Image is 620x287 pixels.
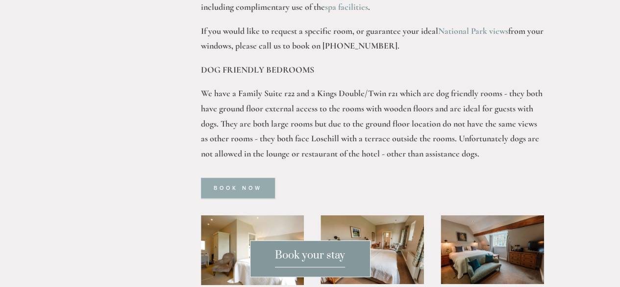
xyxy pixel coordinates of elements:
[201,62,545,78] p: DOG FRIENDLY BEDROOMS
[250,240,371,277] a: Book your stay
[201,86,545,161] p: We have a Family Suite r22 and a Kings Double/Twin r21 which are dog friendly rooms - they both h...
[201,24,545,53] p: If you would like to request a specific room, or guarantee your ideal from your windows, please c...
[201,215,304,285] img: Double Room view, Losehill Hotel
[441,215,544,284] img: Deluxe King Room view, Losehill Hotel
[201,178,275,198] a: Book Now
[438,26,508,36] a: National Park views
[275,249,345,267] span: Book your stay
[325,1,368,12] a: spa facilities
[321,215,424,284] img: King Room view, Losehill Hotel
